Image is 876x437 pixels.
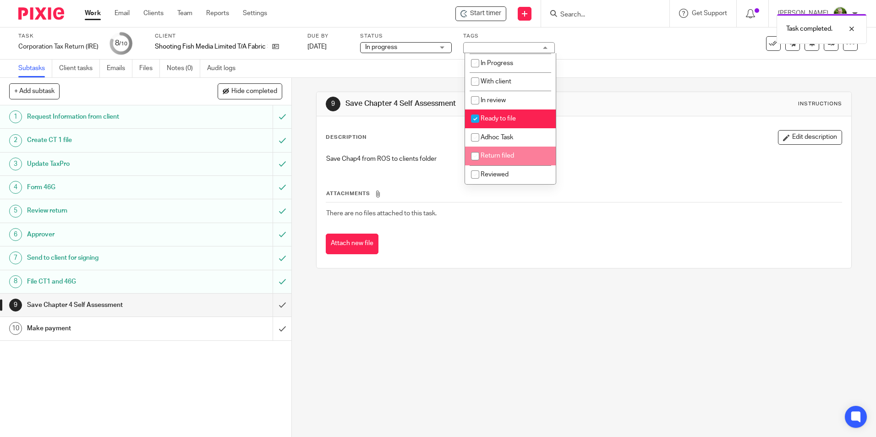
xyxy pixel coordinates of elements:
[481,134,513,141] span: Adhoc Task
[206,9,229,18] a: Reports
[798,100,842,108] div: Instructions
[9,322,22,335] div: 10
[27,251,185,265] h1: Send to client for signing
[115,38,127,49] div: 8
[9,299,22,311] div: 9
[143,9,164,18] a: Clients
[27,180,185,194] h1: Form 46G
[326,234,378,254] button: Attach new file
[139,60,160,77] a: Files
[307,33,349,40] label: Due by
[833,6,848,21] img: download.png
[18,33,99,40] label: Task
[307,44,327,50] span: [DATE]
[9,275,22,288] div: 8
[9,205,22,218] div: 5
[326,191,370,196] span: Attachments
[9,158,22,170] div: 3
[455,6,506,21] div: Shooting Fish Media Limited T/A Fabric Social - Corporation Tax Return (IRE)
[27,275,185,289] h1: File CT1 and 46G
[481,78,511,85] span: With client
[481,115,516,122] span: Ready to file
[207,60,242,77] a: Audit logs
[786,24,832,33] p: Task completed.
[155,33,296,40] label: Client
[9,83,60,99] button: + Add subtask
[9,251,22,264] div: 7
[27,298,185,312] h1: Save Chapter 4 Self Assessment
[119,41,127,46] small: /10
[481,153,514,159] span: Return filed
[115,9,130,18] a: Email
[155,42,268,51] p: Shooting Fish Media Limited T/A Fabric Social
[177,9,192,18] a: Team
[481,97,506,104] span: In review
[27,228,185,241] h1: Approver
[326,134,367,141] p: Description
[326,154,841,164] p: Save Chap4 from ROS to clients folder
[243,9,267,18] a: Settings
[365,44,397,50] span: In progress
[27,110,185,124] h1: Request Information from client
[18,60,52,77] a: Subtasks
[27,204,185,218] h1: Review return
[218,83,282,99] button: Hide completed
[107,60,132,77] a: Emails
[345,99,603,109] h1: Save Chapter 4 Self Assessment
[326,210,437,217] span: There are no files attached to this task.
[167,60,200,77] a: Notes (0)
[481,60,513,66] span: In Progress
[59,60,100,77] a: Client tasks
[27,133,185,147] h1: Create CT 1 file
[27,157,185,171] h1: Update TaxPro
[27,322,185,335] h1: Make payment
[18,7,64,20] img: Pixie
[18,42,99,51] div: Corporation Tax Return (IRE)
[85,9,101,18] a: Work
[9,134,22,147] div: 2
[481,171,509,178] span: Reviewed
[778,130,842,145] button: Edit description
[9,228,22,241] div: 6
[360,33,452,40] label: Status
[9,110,22,123] div: 1
[326,97,340,111] div: 9
[231,88,277,95] span: Hide completed
[9,181,22,194] div: 4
